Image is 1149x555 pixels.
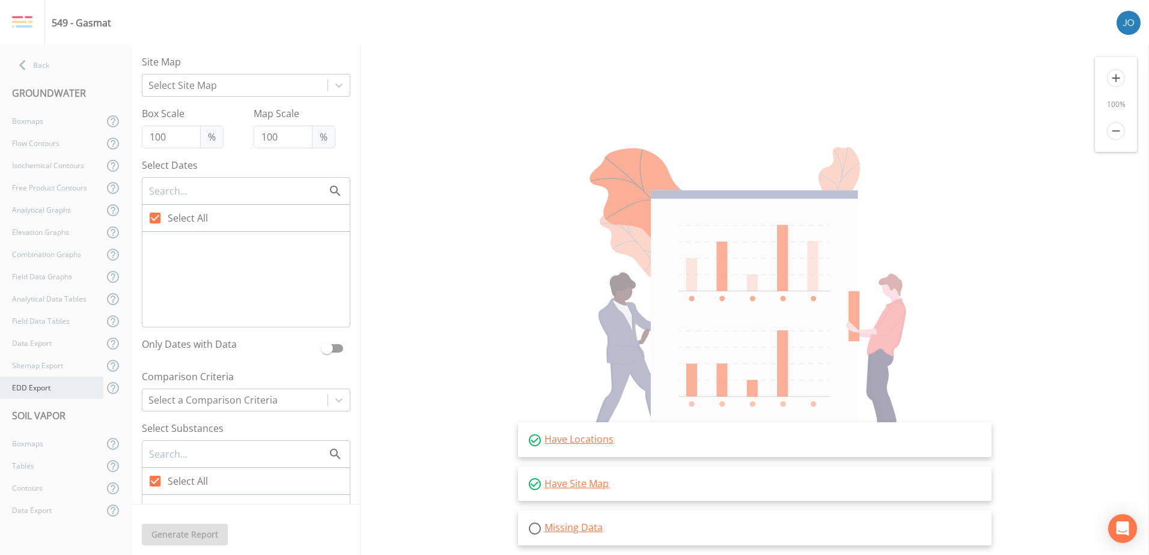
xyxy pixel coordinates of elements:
div: 100 % [1095,99,1137,110]
i: add [1107,69,1125,87]
span: % [312,126,335,148]
img: d2de15c11da5451b307a030ac90baa3e [1117,11,1141,35]
img: logo [12,16,32,29]
div: 549 - Gasmat [52,16,111,30]
i: remove [1107,122,1125,140]
a: Have Site Map [544,477,609,490]
a: Missing Data [544,521,603,534]
label: Site Map [142,55,350,69]
img: undraw_report_building_chart-e1PV7-8T.svg [560,147,949,453]
div: Open Intercom Messenger [1108,514,1137,543]
label: Select Substances [142,421,350,435]
span: Select All [168,211,208,225]
label: Map Scale [254,106,335,121]
label: Select Dates [142,158,350,172]
input: Search... [148,446,328,462]
span: % [200,126,224,148]
input: Search... [148,183,328,199]
label: Box Scale [142,106,224,121]
span: Select All [168,474,208,488]
label: Only Dates with Data [142,337,315,355]
a: Have Locations [544,432,614,446]
label: Comparison Criteria [142,369,350,384]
